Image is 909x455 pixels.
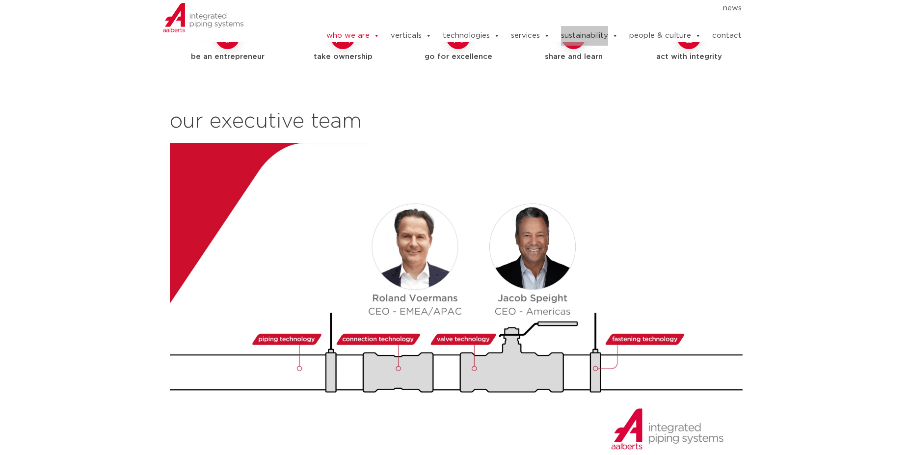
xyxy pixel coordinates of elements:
h5: be an entrepreneur [175,49,280,65]
h5: act with integrity [636,49,742,65]
h5: share and learn [521,49,626,65]
a: contact [712,26,742,46]
a: services [511,26,550,46]
h5: go for excellence [405,49,511,65]
h2: our executive team [170,110,747,134]
a: who we are [326,26,380,46]
a: verticals [391,26,432,46]
a: people & culture [629,26,701,46]
a: technologies [443,26,500,46]
nav: Menu [296,0,742,16]
h5: take ownership [290,49,396,65]
a: sustainability [561,26,618,46]
a: news [723,0,742,16]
